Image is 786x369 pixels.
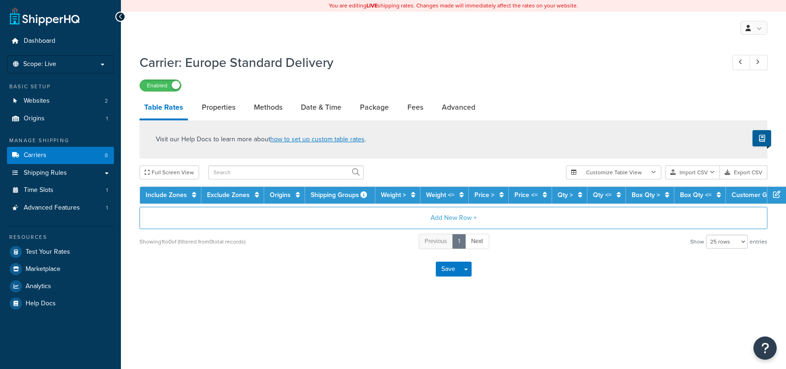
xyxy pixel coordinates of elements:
[465,234,489,249] a: Next
[720,165,767,179] button: Export CSV
[7,244,114,260] a: Test Your Rates
[106,115,108,123] span: 1
[106,186,108,194] span: 1
[732,190,784,200] a: Customer Groups
[665,165,720,179] button: Import CSV
[7,33,114,50] a: Dashboard
[419,234,453,249] a: Previous
[24,169,67,177] span: Shipping Rules
[140,96,188,120] a: Table Rates
[425,237,447,245] span: Previous
[471,237,483,245] span: Next
[26,283,51,290] span: Analytics
[106,204,108,212] span: 1
[7,92,114,110] li: Websites
[105,97,108,105] span: 2
[305,187,375,204] th: Shipping Groups
[514,190,538,200] a: Price <=
[249,96,287,119] a: Methods
[140,80,181,91] label: Enabled
[105,152,108,159] span: 8
[296,96,346,119] a: Date & Time
[156,134,366,145] p: Visit our Help Docs to learn more about .
[7,165,114,182] a: Shipping Rules
[355,96,393,119] a: Package
[593,190,612,200] a: Qty <=
[7,261,114,277] a: Marketplace
[24,152,47,159] span: Carriers
[7,83,114,91] div: Basic Setup
[750,55,768,70] a: Next Record
[680,190,712,200] a: Box Qty <=
[7,182,114,199] a: Time Slots1
[7,199,114,217] li: Advanced Features
[753,130,771,146] button: Show Help Docs
[24,37,55,45] span: Dashboard
[733,55,751,70] a: Previous Record
[23,60,56,68] span: Scope: Live
[750,235,767,248] span: entries
[403,96,428,119] a: Fees
[426,190,454,200] a: Weight <=
[437,96,480,119] a: Advanced
[690,235,704,248] span: Show
[632,190,660,200] a: Box Qty >
[24,115,45,123] span: Origins
[24,97,50,105] span: Websites
[381,190,406,200] a: Weight >
[7,182,114,199] li: Time Slots
[436,262,461,277] button: Save
[24,204,80,212] span: Advanced Features
[26,248,70,256] span: Test Your Rates
[24,186,53,194] span: Time Slots
[270,190,291,200] a: Origins
[7,137,114,145] div: Manage Shipping
[558,190,573,200] a: Qty >
[146,190,187,200] a: Include Zones
[197,96,240,119] a: Properties
[207,190,250,200] a: Exclude Zones
[7,110,114,127] a: Origins1
[7,110,114,127] li: Origins
[26,265,60,273] span: Marketplace
[7,233,114,241] div: Resources
[566,165,661,179] button: Customize Table View
[26,300,56,308] span: Help Docs
[140,207,767,229] button: Add New Row +
[7,92,114,110] a: Websites2
[208,165,364,179] input: Search
[140,165,199,179] button: Full Screen View
[140,53,715,72] h1: Carrier: Europe Standard Delivery
[7,147,114,164] a: Carriers8
[270,134,365,144] a: how to set up custom table rates
[753,336,777,360] button: Open Resource Center
[474,190,494,200] a: Price >
[7,199,114,217] a: Advanced Features1
[7,147,114,164] li: Carriers
[140,235,246,248] div: Showing 1 to 0 of (filtered from 0 total records)
[7,295,114,312] a: Help Docs
[7,278,114,295] a: Analytics
[452,234,466,249] a: 1
[366,1,378,10] b: LIVE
